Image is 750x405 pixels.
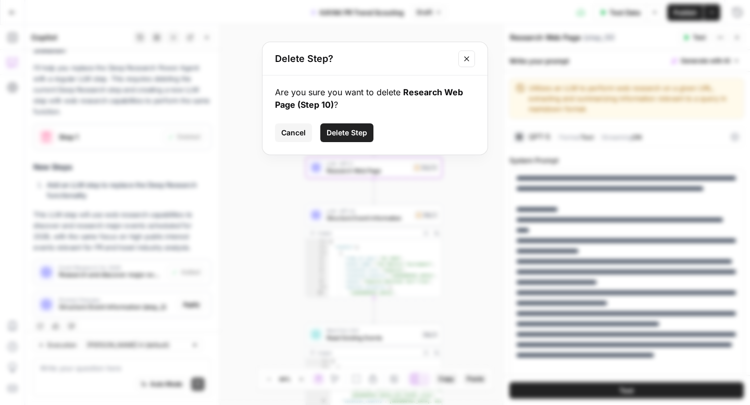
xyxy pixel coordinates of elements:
span: Cancel [281,128,306,138]
button: Delete Step [320,123,373,142]
div: Are you sure you want to delete ? [275,86,475,111]
h2: Delete Step? [275,52,452,66]
span: Delete Step [327,128,367,138]
button: Cancel [275,123,312,142]
button: Close modal [458,50,475,67]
